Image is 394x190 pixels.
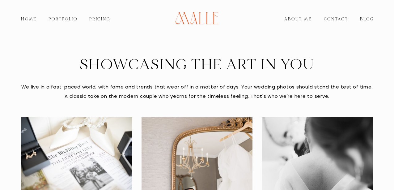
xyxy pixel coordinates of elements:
a: Blog [354,15,380,24]
a: Pricing [83,15,116,24]
p: We live in a fast-paced world, with fame and trends that wear off in a matter of days. Your weddi... [21,82,373,101]
a: About Me [278,15,318,24]
h1: Showcasing the Art in You [21,55,373,74]
a: Portfolio [43,15,83,24]
img: Mallé Photography Co. [167,2,227,37]
a: Contact [318,15,354,24]
a: Home [15,15,43,24]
